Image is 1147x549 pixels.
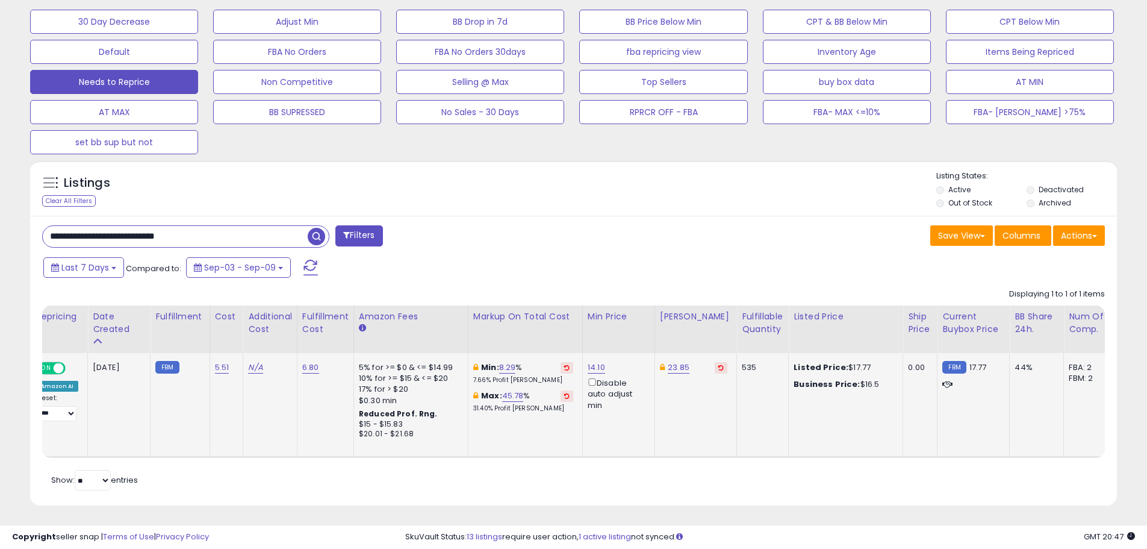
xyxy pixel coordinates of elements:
a: N/A [248,362,263,374]
button: Send a message… [207,390,226,409]
button: BB SUPRESSED [213,100,381,124]
div: BB Share 24h. [1015,310,1058,336]
label: Out of Stock [948,198,992,208]
button: FBA No Orders 30days [396,40,564,64]
div: Additional Cost [248,310,292,336]
b: Listed Price: [794,362,848,373]
b: Max: [481,390,502,401]
button: AT MAX [30,100,198,124]
button: FBA No Orders [213,40,381,64]
div: 0.00 [908,362,928,373]
div: $20.01 - $21.68 [359,429,459,439]
label: Deactivated [1039,184,1084,195]
span: ON [39,363,54,374]
div: Num of Comp. [1069,310,1113,336]
button: Selling @ Max [396,70,564,94]
button: Adjust Min [213,10,381,34]
div: Markup on Total Cost [473,310,577,323]
small: FBM [942,361,966,374]
button: BB Drop in 7d [396,10,564,34]
h1: PJ [58,6,67,15]
div: Repricing [36,310,82,323]
button: Gif picker [38,395,48,404]
button: Needs to Reprice [30,70,198,94]
div: Current Buybox Price [942,310,1004,336]
button: FBA- MAX <=10% [763,100,931,124]
button: Sep-03 - Sep-09 [186,257,291,278]
a: Terms of Use [103,531,154,542]
div: seller snap | | [12,532,209,543]
div: Fulfillable Quantity [742,310,783,336]
li: Follow the Buy Box [28,63,188,74]
div: 17% for > $20 [359,384,459,395]
div: Fulfillment [155,310,204,323]
div: Let us know which approach you’d prefer for this listing. [19,80,188,104]
button: fba repricing view [579,40,747,64]
span: Columns [1002,230,1040,242]
div: Close [211,5,233,27]
h5: Listings [64,175,110,192]
div: Cost [215,310,238,323]
button: Columns [995,225,1051,246]
button: CPT Below Min [946,10,1114,34]
button: AT MIN [946,70,1114,94]
button: Inventory Age [763,40,931,64]
img: Profile image for PJ [34,7,54,26]
a: 23.85 [668,362,689,374]
div: Date Created [93,310,145,336]
div: Listed Price [794,310,898,323]
button: buy box data [763,70,931,94]
b: Z-HNS-M-TOGDB3-ASST-M-3PK [33,110,176,120]
a: 13 listings [467,531,502,542]
span: 17.77 [969,362,987,373]
div: For This listing is already set to follow the lowest competitor strategy. The repricer is actuall... [19,110,188,240]
button: Actions [1053,225,1105,246]
button: set bb sup but not [30,130,198,154]
small: FBM [155,361,179,374]
button: Save View [930,225,993,246]
div: $0.30 min [359,395,459,406]
div: One more important note: If you manually change your price directly in Seller Central, keep in mi... [19,246,188,340]
span: Last 7 Days [61,262,109,274]
button: Non Competitive [213,70,381,94]
div: $16.5 [794,379,894,390]
div: [DATE] [93,362,141,373]
button: Top Sellers [579,70,747,94]
button: Home [188,5,211,28]
a: 8.29 [499,362,516,374]
b: Min: [481,362,499,373]
div: Ship Price [908,310,932,336]
p: 31.40% Profit [PERSON_NAME] [473,404,573,413]
div: Amazon AI [36,381,78,392]
a: 5.51 [215,362,229,374]
div: Displaying 1 to 1 of 1 items [1009,289,1105,300]
label: Active [948,184,971,195]
span: OFF [64,363,83,374]
button: Default [30,40,198,64]
button: go back [8,5,31,28]
textarea: Message… [10,369,231,390]
b: Reduced Prof. Rng. [359,409,438,419]
button: BB Price Below Min [579,10,747,34]
b: Business Price: [794,378,860,390]
div: Fulfillment Cost [302,310,349,336]
span: Compared to: [126,263,181,274]
div: Disable auto adjust min [588,376,645,411]
a: 1 active listing [579,531,631,542]
div: Let us know your thoughts and if you need help setting this up. Happy to further assist. [19,346,188,381]
button: No Sales - 30 Days [396,100,564,124]
small: Amazon Fees. [359,323,366,334]
div: 5% for >= $0 & <= $14.99 [359,362,459,373]
button: Last 7 Days [43,257,124,278]
button: 30 Day Decrease [30,10,198,34]
li: Follow the lowest FBA/FBM [28,34,188,46]
div: Clear All Filters [42,195,96,207]
button: Upload attachment [57,395,67,404]
div: 10% for >= $15 & <= $20 [359,373,459,384]
div: 44% [1015,362,1054,373]
button: Emoji picker [19,395,28,404]
button: Start recording [76,395,86,404]
button: Items Being Repriced [946,40,1114,64]
p: 7.66% Profit [PERSON_NAME] [473,376,573,384]
span: Sep-03 - Sep-09 [204,262,276,274]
